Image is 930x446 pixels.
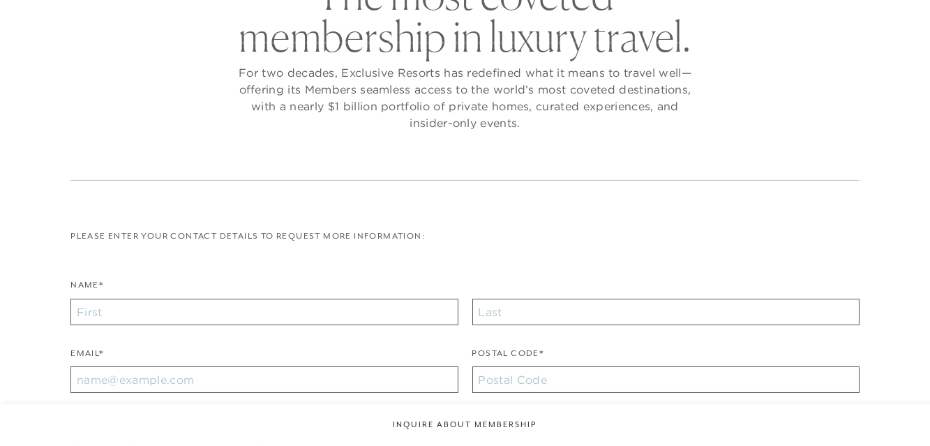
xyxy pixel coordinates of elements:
[70,299,458,325] input: First
[472,347,544,367] label: Postal Code*
[472,366,860,393] input: Postal Code
[472,299,860,325] input: Last
[70,230,860,243] p: Please enter your contact details to request more information:
[70,278,103,299] label: Name*
[70,347,103,367] label: Email*
[70,366,458,393] input: name@example.com
[873,17,891,27] button: Open navigation
[235,64,696,131] p: For two decades, Exclusive Resorts has redefined what it means to travel well—offering its Member...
